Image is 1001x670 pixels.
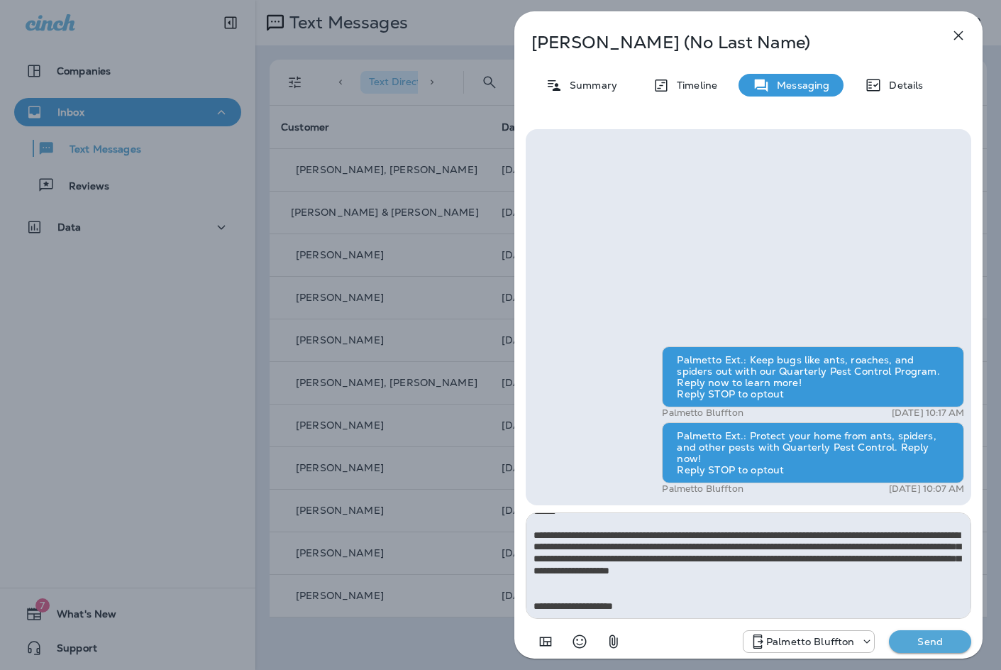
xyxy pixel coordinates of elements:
[531,627,560,656] button: Add in a premade template
[662,422,964,483] div: Palmetto Ext.: Protect your home from ants, spiders, and other pests with Quarterly Pest Control....
[563,79,617,91] p: Summary
[770,79,829,91] p: Messaging
[889,483,964,495] p: [DATE] 10:07 AM
[662,346,964,407] div: Palmetto Ext.: Keep bugs like ants, roaches, and spiders out with our Quarterly Pest Control Prog...
[889,630,971,653] button: Send
[670,79,717,91] p: Timeline
[900,635,960,648] p: Send
[882,79,923,91] p: Details
[531,33,919,53] p: [PERSON_NAME] (No Last Name)
[662,483,743,495] p: Palmetto Bluffton
[565,627,594,656] button: Select an emoji
[743,633,874,650] div: +1 (843) 604-3631
[662,407,743,419] p: Palmetto Bluffton
[766,636,854,647] p: Palmetto Bluffton
[892,407,964,419] p: [DATE] 10:17 AM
